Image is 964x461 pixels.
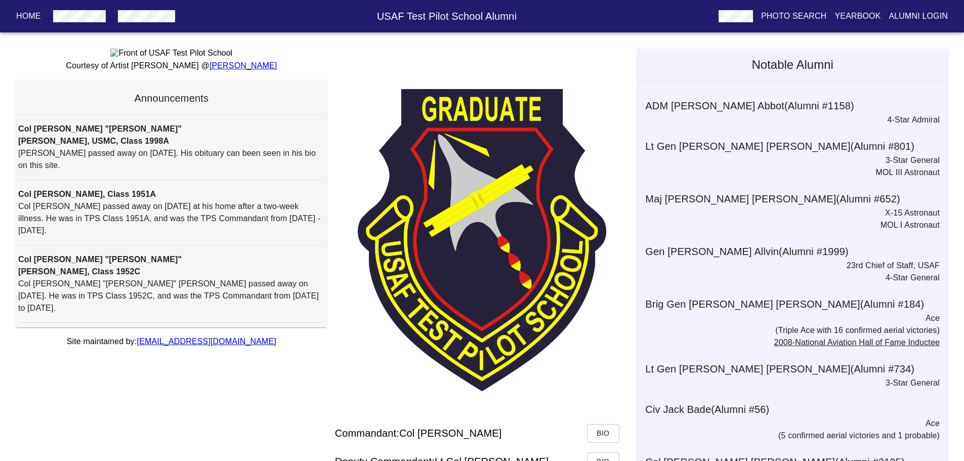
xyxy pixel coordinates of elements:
h6: Announcements [18,90,325,106]
h5: Notable Alumni [637,49,948,81]
h6: Lt Gen [PERSON_NAME] [PERSON_NAME] (Alumni # 801 ) [645,138,948,154]
p: Site maintained by: [16,336,327,348]
button: Home [12,7,45,25]
img: TPS Patch [358,89,606,391]
p: Photo Search [761,10,827,22]
a: [EMAIL_ADDRESS][DOMAIN_NAME] [137,337,276,346]
button: Bio [587,424,619,443]
p: Yearbook [834,10,881,22]
button: Photo Search [757,7,831,25]
p: Ace [637,417,940,430]
strong: Col [PERSON_NAME] "[PERSON_NAME]" [PERSON_NAME], Class 1952C [18,255,182,276]
a: 2008-National Aviation Hall of Fame Inductee [774,338,940,347]
button: Alumni Login [885,7,952,25]
span: Bio [595,427,611,440]
p: X-15 Astronaut [637,207,940,219]
p: Courtesy of Artist [PERSON_NAME] @ [16,60,327,72]
a: [PERSON_NAME] [209,61,277,70]
h6: Brig Gen [PERSON_NAME] [PERSON_NAME] (Alumni # 184 ) [645,296,948,312]
p: Col [PERSON_NAME] "[PERSON_NAME]" [PERSON_NAME] passed away on [DATE]. He was in TPS Class 1952C,... [18,278,325,314]
h6: ADM [PERSON_NAME] Abbot (Alumni # 1158 ) [645,98,948,114]
h6: Lt Gen [PERSON_NAME] [PERSON_NAME] (Alumni # 734 ) [645,361,948,377]
h6: Commandant: Col [PERSON_NAME] [335,425,502,441]
p: Home [16,10,41,22]
p: Col [PERSON_NAME] passed away on [DATE] at his home after a two-week illness. He was in TPS Class... [18,200,325,237]
p: (Triple Ace with 16 confirmed aerial victories) [637,324,940,337]
strong: Col [PERSON_NAME] "[PERSON_NAME]" [PERSON_NAME], USMC, Class 1998A [18,124,182,145]
h6: USAF Test Pilot School Alumni [179,8,715,24]
strong: Col [PERSON_NAME], Class 1951A [18,190,156,198]
h6: Civ Jack Bade (Alumni # 56 ) [645,401,948,417]
p: 23rd Chief of Staff, USAF [637,260,940,272]
p: Ace [637,312,940,324]
button: Yearbook [830,7,885,25]
p: 4-Star General [637,272,940,284]
img: Front of USAF Test Pilot School [110,49,232,58]
p: 4-Star Admiral [637,114,940,126]
h6: Maj [PERSON_NAME] [PERSON_NAME] (Alumni # 652 ) [645,191,948,207]
p: [PERSON_NAME] passed away on [DATE]. His obituary can been seen in his bio on this site. [18,147,325,172]
p: Alumni Login [889,10,948,22]
p: 3-Star General [637,154,940,166]
p: MOL I Astronaut [637,219,940,231]
h6: Gen [PERSON_NAME] Allvin (Alumni # 1999 ) [645,243,948,260]
p: MOL III Astronaut [637,166,940,179]
p: 3-Star General [637,377,940,389]
p: (5 confirmed aerial victories and 1 probable) [637,430,940,442]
